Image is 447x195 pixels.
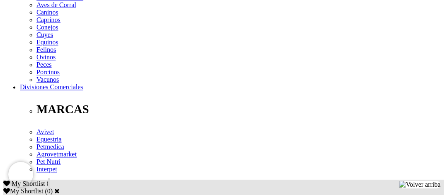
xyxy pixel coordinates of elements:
a: Divisiones Comerciales [20,83,83,90]
iframe: Brevo live chat [8,162,33,187]
img: Volver arriba [399,181,440,188]
a: Cerrar [54,187,60,194]
a: Peces [36,61,51,68]
a: Ovinos [36,54,56,61]
a: Agrovetmarket [36,151,77,158]
a: Conejos [36,24,58,31]
p: MARCAS [36,102,444,116]
a: Avivet [36,128,54,135]
a: Felinos [36,46,56,53]
a: Equinos [36,39,58,46]
a: Caprinos [36,16,61,23]
a: Vacunos [36,76,59,83]
a: Interpet [36,166,57,173]
a: Caninos [36,9,58,16]
a: Equestria [36,136,61,143]
a: Cuyes [36,31,53,38]
span: ( ) [45,187,53,194]
span: 0 [46,180,50,187]
label: My Shortlist [3,187,43,194]
a: Pet Nutri [36,158,61,165]
label: 0 [47,187,51,194]
a: Aves de Corral [36,1,76,8]
a: Petmedica [36,143,64,150]
a: Porcinos [36,68,60,76]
